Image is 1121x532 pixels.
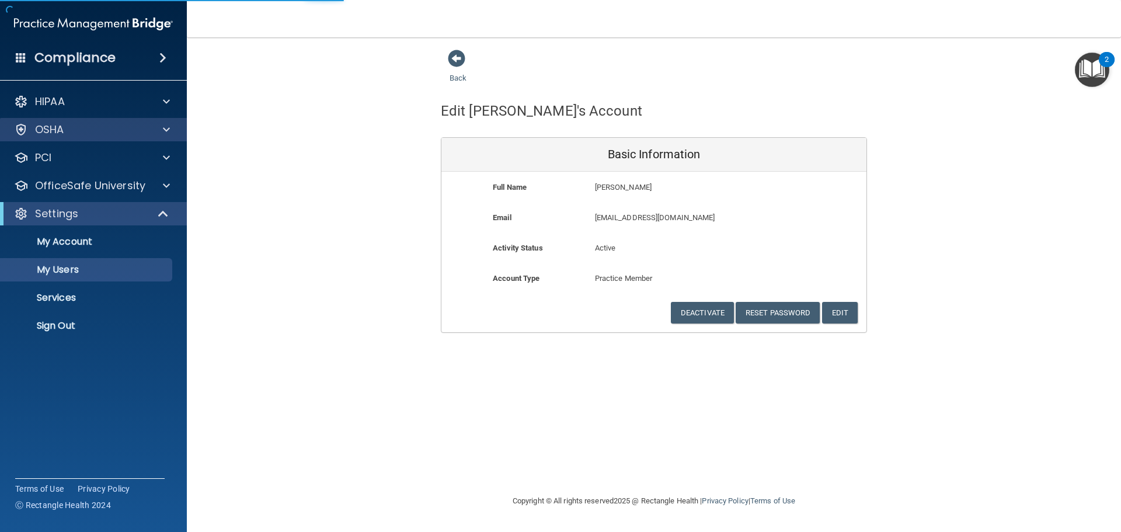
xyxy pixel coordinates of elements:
button: Edit [822,302,858,324]
b: Account Type [493,274,539,283]
p: HIPAA [35,95,65,109]
a: Settings [14,207,169,221]
p: PCI [35,151,51,165]
p: Active [595,241,713,255]
img: PMB logo [14,12,173,36]
div: Copyright © All rights reserved 2025 @ Rectangle Health | | [441,482,867,520]
p: Services [8,292,167,304]
h4: Edit [PERSON_NAME]'s Account [441,103,642,119]
a: Back [450,60,466,82]
div: 2 [1105,60,1109,75]
a: Terms of Use [750,496,795,505]
p: My Account [8,236,167,248]
p: My Users [8,264,167,276]
button: Reset Password [736,302,820,324]
div: Basic Information [441,138,866,172]
span: Ⓒ Rectangle Health 2024 [15,499,111,511]
a: OfficeSafe University [14,179,170,193]
a: Terms of Use [15,483,64,495]
a: Privacy Policy [78,483,130,495]
a: Privacy Policy [702,496,748,505]
p: Sign Out [8,320,167,332]
a: OSHA [14,123,170,137]
p: OfficeSafe University [35,179,145,193]
button: Open Resource Center, 2 new notifications [1075,53,1109,87]
p: Settings [35,207,78,221]
p: Practice Member [595,272,713,286]
p: OSHA [35,123,64,137]
a: HIPAA [14,95,170,109]
b: Email [493,213,511,222]
p: [PERSON_NAME] [595,180,781,194]
b: Activity Status [493,244,543,252]
button: Deactivate [671,302,734,324]
p: [EMAIL_ADDRESS][DOMAIN_NAME] [595,211,781,225]
a: PCI [14,151,170,165]
b: Full Name [493,183,527,192]
h4: Compliance [34,50,116,66]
